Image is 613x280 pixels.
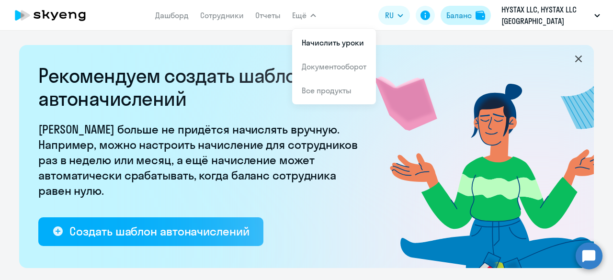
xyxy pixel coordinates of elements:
[38,122,364,198] p: [PERSON_NAME] больше не придётся начислять вручную. Например, можно настроить начисление для сотр...
[38,64,364,110] h2: Рекомендуем создать шаблон автоначислений
[255,11,281,20] a: Отчеты
[302,86,352,95] a: Все продукты
[200,11,244,20] a: Сотрудники
[497,4,605,27] button: HYSTAX LLC, HYSTAX LLC [GEOGRAPHIC_DATA]
[292,6,316,25] button: Ещё
[476,11,485,20] img: balance
[378,6,410,25] button: RU
[441,6,491,25] button: Балансbalance
[38,217,263,246] button: Создать шаблон автоначислений
[501,4,590,27] p: HYSTAX LLC, HYSTAX LLC [GEOGRAPHIC_DATA]
[385,10,394,21] span: RU
[292,10,306,21] span: Ещё
[446,10,472,21] div: Баланс
[302,38,364,47] a: Начислить уроки
[155,11,189,20] a: Дашборд
[302,62,366,71] a: Документооборот
[69,224,249,239] div: Создать шаблон автоначислений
